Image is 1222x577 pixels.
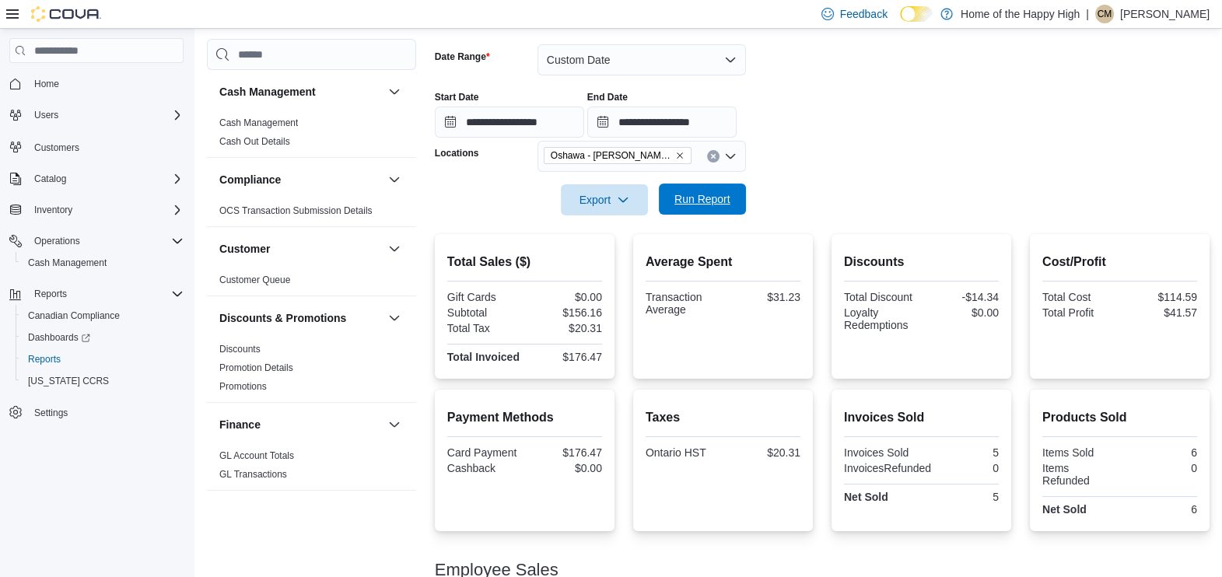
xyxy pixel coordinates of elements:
span: Promotion Details [219,362,293,374]
a: Dashboards [16,327,190,348]
div: Cash Management [207,114,416,157]
button: Cash Management [219,84,382,100]
div: $114.59 [1122,291,1197,303]
span: Settings [28,403,184,422]
span: Canadian Compliance [28,309,120,322]
div: $156.16 [527,306,602,319]
button: Finance [219,417,382,432]
div: Items Sold [1042,446,1117,459]
a: Cash Management [22,254,113,272]
span: Run Report [674,191,730,207]
div: $0.00 [924,306,999,319]
h3: Compliance [219,172,281,187]
span: [US_STATE] CCRS [28,375,109,387]
div: -$14.34 [924,291,999,303]
a: [US_STATE] CCRS [22,372,115,390]
h2: Taxes [646,408,800,427]
label: Start Date [435,91,479,103]
span: Cash Management [22,254,184,272]
button: Export [561,184,648,215]
button: Home [3,72,190,95]
button: Run Report [659,184,746,215]
img: Cova [31,6,101,22]
button: Clear input [707,150,720,163]
div: 0 [937,462,999,474]
div: Card Payment [447,446,522,459]
a: Promotion Details [219,362,293,373]
a: Home [28,75,65,93]
input: Press the down key to open a popover containing a calendar. [587,107,737,138]
h2: Payment Methods [447,408,602,427]
span: CM [1098,5,1112,23]
div: Total Cost [1042,291,1117,303]
button: Reports [16,348,190,370]
span: Cash Management [219,117,298,129]
div: $0.00 [527,462,602,474]
div: 6 [1122,446,1197,459]
div: Gift Cards [447,291,522,303]
span: Dashboards [22,328,184,347]
p: [PERSON_NAME] [1120,5,1210,23]
div: Finance [207,446,416,490]
a: Dashboards [22,328,96,347]
div: $20.31 [726,446,800,459]
button: Customer [219,241,382,257]
div: Discounts & Promotions [207,340,416,402]
span: Reports [22,350,184,369]
span: Customers [28,137,184,156]
span: Home [34,78,59,90]
h3: Cash Management [219,84,316,100]
label: Locations [435,147,479,159]
button: Inventory [28,201,79,219]
span: Users [28,106,184,124]
span: Discounts [219,343,261,355]
a: Canadian Compliance [22,306,126,325]
button: Custom Date [537,44,746,75]
div: Items Refunded [1042,462,1117,487]
span: GL Account Totals [219,449,294,462]
span: Promotions [219,380,267,393]
span: Customer Queue [219,274,290,286]
h2: Invoices Sold [844,408,999,427]
div: Transaction Average [646,291,720,316]
button: Operations [3,230,190,252]
button: Users [28,106,65,124]
button: Cash Management [385,82,404,101]
div: $176.47 [527,351,602,363]
a: Settings [28,404,74,422]
label: Date Range [435,51,490,63]
button: Inventory [3,199,190,221]
div: $31.23 [726,291,800,303]
p: | [1086,5,1089,23]
span: Customers [34,142,79,154]
button: Users [3,104,190,126]
button: Catalog [3,168,190,190]
a: GL Account Totals [219,450,294,461]
span: Washington CCRS [22,372,184,390]
button: Customers [3,135,190,158]
span: Cash Out Details [219,135,290,148]
button: Catalog [28,170,72,188]
h3: Discounts & Promotions [219,310,346,326]
span: Inventory [28,201,184,219]
div: Compliance [207,201,416,226]
button: Discounts & Promotions [385,309,404,327]
span: Reports [28,353,61,365]
button: Canadian Compliance [16,305,190,327]
button: Compliance [385,170,404,189]
button: [US_STATE] CCRS [16,370,190,392]
span: Users [34,109,58,121]
strong: Total Invoiced [447,351,520,363]
input: Dark Mode [900,6,933,23]
span: Export [570,184,639,215]
button: Cash Management [16,252,190,274]
div: 5 [924,491,999,503]
input: Press the down key to open a popover containing a calendar. [435,107,584,138]
h3: Customer [219,241,270,257]
div: Total Profit [1042,306,1117,319]
div: $176.47 [527,446,602,459]
button: Discounts & Promotions [219,310,382,326]
h2: Average Spent [646,253,800,271]
span: Reports [34,288,67,300]
div: $41.57 [1122,306,1197,319]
